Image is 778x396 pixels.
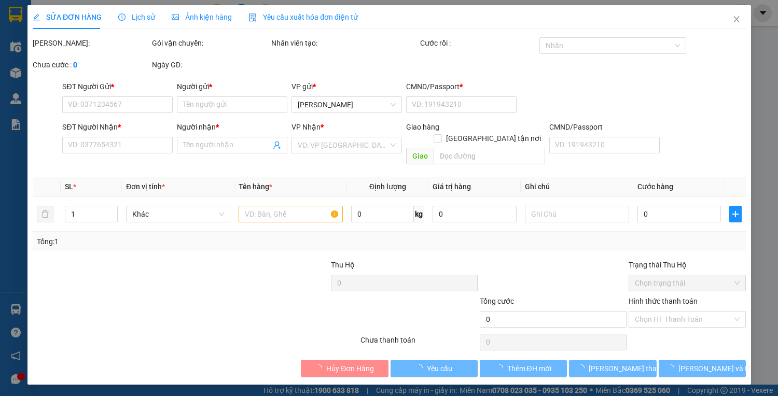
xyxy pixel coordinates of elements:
[126,182,165,191] span: Đơn vị tính
[239,182,272,191] span: Tên hàng
[433,182,471,191] span: Giá trị hàng
[33,59,150,70] div: Chưa cước :
[658,360,745,377] button: [PERSON_NAME] và In
[524,206,629,222] input: Ghi Chú
[33,13,102,21] span: SỬA ĐƠN HÀNG
[479,297,513,305] span: Tổng cước
[113,13,137,38] img: logo.jpg
[326,363,374,374] span: Hủy Đơn Hàng
[666,364,678,372] span: loading
[315,364,326,372] span: loading
[414,206,424,222] span: kg
[549,121,660,133] div: CMND/Passport
[520,177,633,197] th: Ghi chú
[420,37,537,49] div: Cước rồi :
[177,121,287,133] div: Người nhận
[33,37,150,49] div: [PERSON_NAME]:
[359,334,479,352] div: Chưa thanh toán
[172,13,179,21] span: picture
[132,206,224,222] span: Khác
[301,360,388,377] button: Hủy Đơn Hàng
[239,206,343,222] input: VD: Bàn, Ghế
[64,15,103,118] b: Trà Lan Viên - Gửi khách hàng
[495,364,507,372] span: loading
[33,13,40,21] span: edit
[635,275,740,291] span: Chọn trạng thái
[732,15,741,23] span: close
[507,363,551,374] span: Thêm ĐH mới
[629,297,698,305] label: Hình thức thanh toán
[273,141,281,149] span: user-add
[248,13,358,21] span: Yêu cầu xuất hóa đơn điện tử
[729,206,742,222] button: plus
[479,360,566,377] button: Thêm ĐH mới
[87,39,143,48] b: [DOMAIN_NAME]
[118,13,126,21] span: clock-circle
[151,59,269,70] div: Ngày GD:
[330,261,354,269] span: Thu Hộ
[415,364,427,372] span: loading
[390,360,477,377] button: Yêu cầu
[722,5,751,34] button: Close
[248,13,257,22] img: icon
[434,148,545,164] input: Dọc đường
[629,259,746,271] div: Trạng thái Thu Hộ
[406,81,517,92] div: CMND/Passport
[177,81,287,92] div: Người gửi
[291,123,321,131] span: VP Nhận
[291,81,402,92] div: VP gửi
[577,364,589,372] span: loading
[427,363,452,374] span: Yêu cầu
[64,182,73,191] span: SL
[271,37,418,49] div: Nhân viên tạo:
[73,61,77,69] b: 0
[369,182,406,191] span: Định lượng
[730,210,741,218] span: plus
[87,49,143,62] li: (c) 2017
[37,236,301,247] div: Tổng: 1
[589,363,672,374] span: [PERSON_NAME] thay đổi
[37,206,53,222] button: delete
[172,13,232,21] span: Ảnh kiện hàng
[62,121,173,133] div: SĐT Người Nhận
[442,133,545,144] span: [GEOGRAPHIC_DATA] tận nơi
[406,123,439,131] span: Giao hàng
[637,182,673,191] span: Cước hàng
[151,37,269,49] div: Gói vận chuyển:
[678,363,751,374] span: [PERSON_NAME] và In
[406,148,434,164] span: Giao
[569,360,656,377] button: [PERSON_NAME] thay đổi
[298,97,396,112] span: Lê Hồng Phong
[62,81,173,92] div: SĐT Người Gửi
[118,13,155,21] span: Lịch sử
[13,67,38,116] b: Trà Lan Viên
